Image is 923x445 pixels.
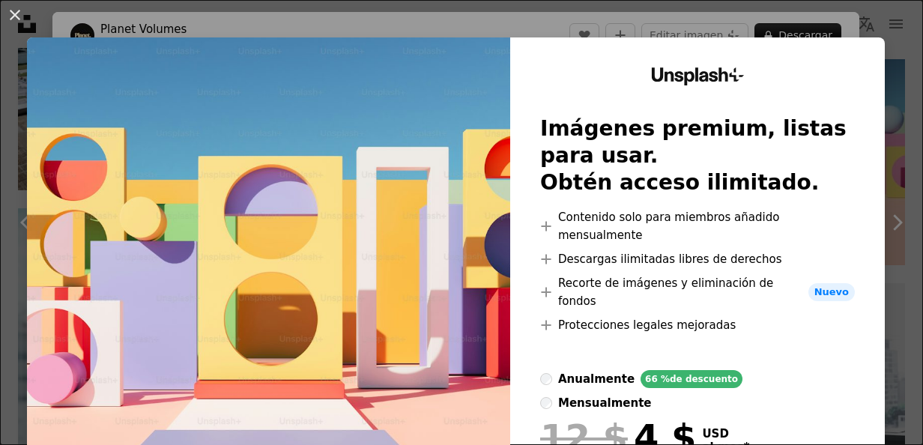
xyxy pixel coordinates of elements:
[808,283,855,301] span: Nuevo
[702,427,749,441] span: USD
[540,397,552,409] input: mensualmente
[540,250,855,268] li: Descargas ilimitadas libres de derechos
[540,373,552,385] input: anualmente66 %de descuento
[540,115,855,196] h2: Imágenes premium, listas para usar. Obtén acceso ilimitado.
[558,370,635,388] div: anualmente
[540,316,855,334] li: Protecciones legales mejoradas
[558,394,651,412] div: mensualmente
[540,274,855,310] li: Recorte de imágenes y eliminación de fondos
[641,370,742,388] div: 66 % de descuento
[540,208,855,244] li: Contenido solo para miembros añadido mensualmente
